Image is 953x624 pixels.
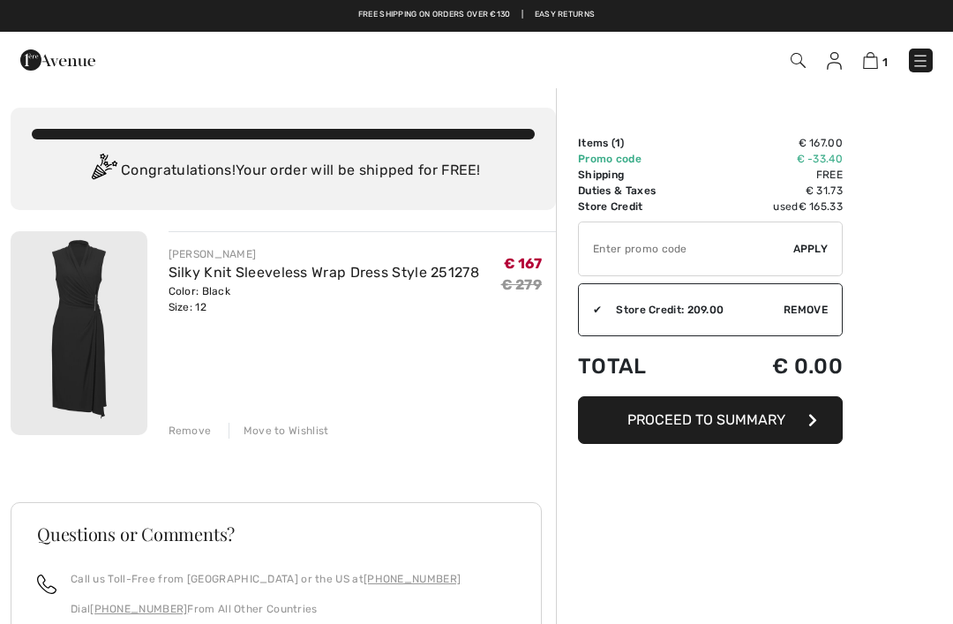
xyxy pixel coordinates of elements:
td: Total [578,336,717,396]
span: Remove [784,302,828,318]
img: Search [791,53,806,68]
span: Apply [793,241,829,257]
td: € 31.73 [717,183,843,199]
td: Items ( ) [578,135,717,151]
a: 1ère Avenue [20,50,95,67]
input: Promo code [579,222,793,275]
p: Dial From All Other Countries [71,601,461,617]
td: Store Credit [578,199,717,214]
a: 1 [863,49,888,71]
td: Shipping [578,167,717,183]
div: Move to Wishlist [229,423,329,439]
td: € -33.40 [717,151,843,167]
td: Duties & Taxes [578,183,717,199]
span: € 165.33 [799,200,843,213]
div: Remove [169,423,212,439]
p: Call us Toll-Free from [GEOGRAPHIC_DATA] or the US at [71,571,461,587]
img: Menu [912,52,929,70]
td: Promo code [578,151,717,167]
a: Easy Returns [535,9,596,21]
img: 1ère Avenue [20,42,95,78]
td: Free [717,167,843,183]
div: [PERSON_NAME] [169,246,480,262]
s: € 279 [501,276,543,293]
div: ✔ [579,302,602,318]
td: used [717,199,843,214]
img: Shopping Bag [863,52,878,69]
div: Color: Black Size: 12 [169,283,480,315]
a: [PHONE_NUMBER] [364,573,461,585]
span: Proceed to Summary [627,411,785,428]
img: call [37,575,56,594]
button: Proceed to Summary [578,396,843,444]
img: My Info [827,52,842,70]
a: Free shipping on orders over €130 [358,9,511,21]
span: € 167 [504,255,543,272]
img: Silky Knit Sleeveless Wrap Dress Style 251278 [11,231,147,435]
h3: Questions or Comments? [37,525,515,543]
a: Silky Knit Sleeveless Wrap Dress Style 251278 [169,264,480,281]
span: 1 [615,137,620,149]
div: Store Credit: 209.00 [602,302,784,318]
td: € 0.00 [717,336,843,396]
img: Congratulation2.svg [86,154,121,189]
a: [PHONE_NUMBER] [90,603,187,615]
div: Congratulations! Your order will be shipped for FREE! [32,154,535,189]
span: 1 [882,56,888,69]
span: | [522,9,523,21]
td: € 167.00 [717,135,843,151]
